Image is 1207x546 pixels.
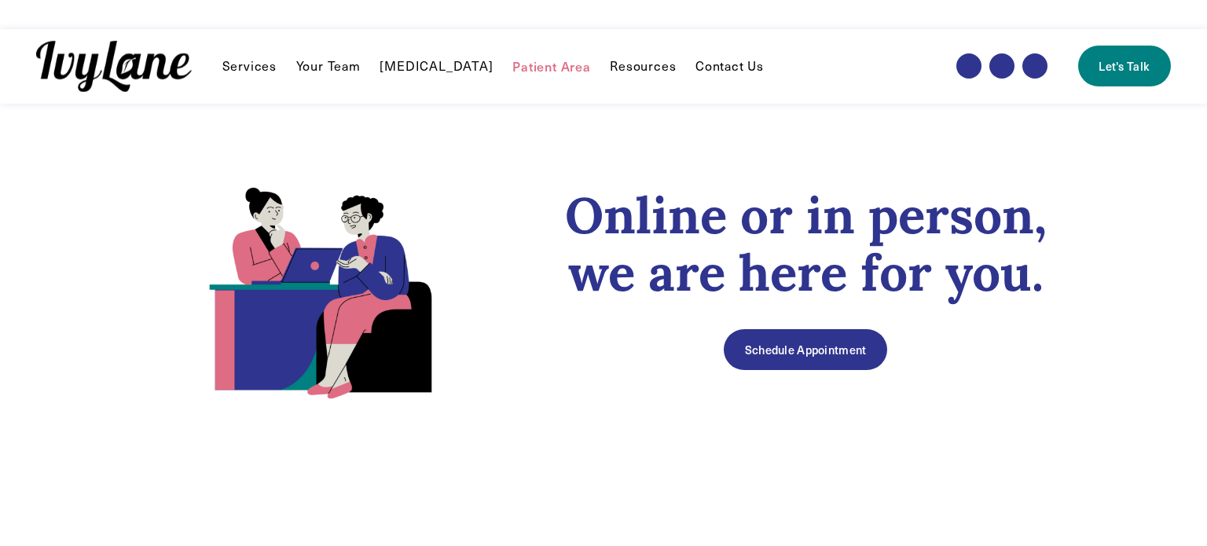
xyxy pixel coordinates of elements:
span: Resources [610,58,676,75]
a: Your Team [296,57,361,75]
span: Services [222,58,277,75]
a: LinkedIn [1022,53,1047,79]
a: [MEDICAL_DATA] [380,57,493,75]
a: Contact Us [695,57,764,75]
a: folder dropdown [610,57,676,75]
a: Instagram [989,53,1014,79]
a: Patient Area [512,57,591,75]
h1: Online or in person, we are here for you. [536,187,1075,302]
a: Facebook [956,53,981,79]
a: Let's Talk [1078,46,1171,86]
img: Ivy Lane Counseling &mdash; Therapy that works for you [36,41,192,92]
a: Schedule Appointment [724,329,887,370]
a: folder dropdown [222,57,277,75]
